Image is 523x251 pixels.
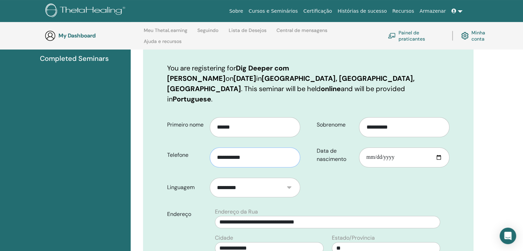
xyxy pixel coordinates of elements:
[167,64,289,83] b: Dig Deeper com [PERSON_NAME]
[167,63,449,104] p: You are registering for on in . This seminar will be held and will be provided in .
[144,39,182,50] a: Ajuda e recursos
[312,118,359,131] label: Sobrenome
[40,53,109,64] span: Completed Seminars
[215,234,233,242] label: Cidade
[335,5,390,18] a: Histórias de sucesso
[227,5,246,18] a: Sobre
[173,95,211,103] b: Portuguese
[461,30,469,41] img: cog.svg
[167,74,415,93] b: [GEOGRAPHIC_DATA], [GEOGRAPHIC_DATA], [GEOGRAPHIC_DATA]
[390,5,417,18] a: Recursos
[162,208,211,221] label: Endereço
[233,74,256,83] b: [DATE]
[388,33,396,39] img: chalkboard-teacher.svg
[417,5,448,18] a: Armazenar
[45,3,128,19] img: logo.png
[321,84,341,93] b: online
[162,149,210,162] label: Telefone
[162,181,210,194] label: Linguagem
[197,28,218,39] a: Seguindo
[58,32,127,39] h3: My Dashboard
[162,118,210,131] label: Primeiro nome
[215,208,258,216] label: Endereço da Rua
[332,234,375,242] label: Estado/Província
[312,144,359,166] label: Data de nascimento
[246,5,301,18] a: Cursos e Seminários
[461,28,498,43] a: Minha conta
[276,28,327,39] a: Central de mensagens
[500,228,516,244] div: Open Intercom Messenger
[388,28,444,43] a: Painel de praticantes
[301,5,335,18] a: Certificação
[229,28,266,39] a: Lista de Desejos
[167,37,449,50] h3: Confirme seu registro
[45,30,56,41] img: generic-user-icon.jpg
[144,28,187,39] a: Meu ThetaLearning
